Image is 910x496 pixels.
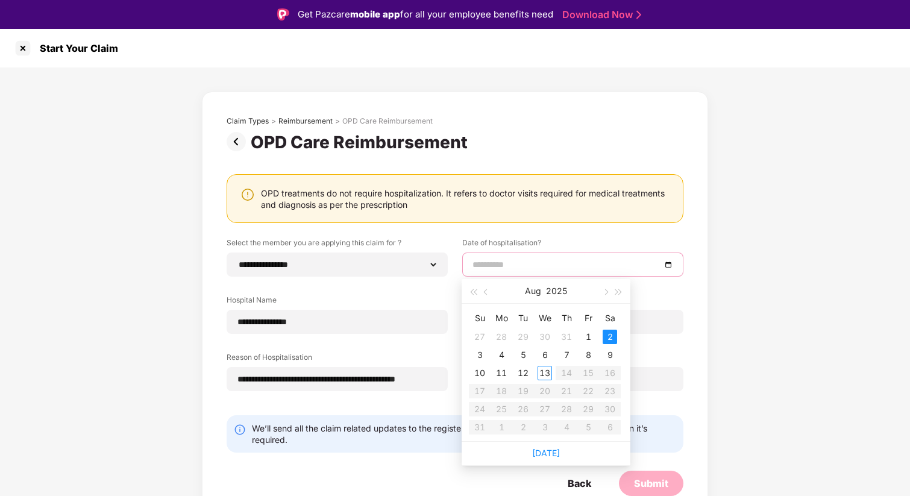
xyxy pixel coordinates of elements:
div: 30 [538,330,552,344]
td: 2025-08-06 [534,346,556,364]
a: [DATE] [532,448,560,458]
img: svg+xml;base64,PHN2ZyBpZD0iV2FybmluZ18tXzI0eDI0IiBkYXRhLW5hbWU9Ildhcm5pbmcgLSAyNHgyNCIgeG1sbnM9Im... [240,187,255,202]
button: Aug [525,279,541,303]
div: 31 [559,330,574,344]
div: 12 [516,366,530,380]
div: 9 [603,348,617,362]
td: 2025-08-04 [491,346,512,364]
strong: mobile app [350,8,400,20]
td: 2025-08-12 [512,364,534,382]
td: 2025-07-30 [534,328,556,346]
div: 29 [516,330,530,344]
div: OPD Care Reimbursement [342,116,433,126]
div: 11 [494,366,509,380]
div: 6 [538,348,552,362]
button: 2025 [546,279,567,303]
label: Date of hospitalisation? [462,237,683,253]
div: Start Your Claim [33,42,118,54]
td: 2025-08-02 [599,328,621,346]
td: 2025-07-28 [491,328,512,346]
td: 2025-07-27 [469,328,491,346]
div: OPD treatments do not require hospitalization. It refers to doctor visits required for medical tr... [261,187,671,210]
div: Submit [634,477,668,490]
label: Select the member you are applying this claim for ? [227,237,448,253]
td: 2025-08-05 [512,346,534,364]
div: 7 [559,348,574,362]
th: Th [556,309,577,328]
td: 2025-07-29 [512,328,534,346]
div: 1 [581,330,595,344]
div: 4 [494,348,509,362]
div: 13 [538,366,552,380]
img: svg+xml;base64,PHN2ZyBpZD0iUHJldi0zMngzMiIgeG1sbnM9Imh0dHA6Ly93d3cudzMub3JnLzIwMDAvc3ZnIiB3aWR0aD... [227,132,251,151]
td: 2025-08-08 [577,346,599,364]
div: Claim Types [227,116,269,126]
div: We’ll send all the claim related updates to the registered mobile number/email and call only when... [252,422,676,445]
td: 2025-08-10 [469,364,491,382]
a: Download Now [562,8,638,21]
td: 2025-08-13 [534,364,556,382]
div: 3 [472,348,487,362]
div: Back [568,477,591,490]
th: Su [469,309,491,328]
th: Tu [512,309,534,328]
label: Hospital Name [227,295,448,310]
label: Reason of Hospitalisation [227,352,448,367]
th: We [534,309,556,328]
div: Get Pazcare for all your employee benefits need [298,7,553,22]
div: 10 [472,366,487,380]
th: Mo [491,309,512,328]
img: Stroke [636,8,641,21]
div: > [335,116,340,126]
td: 2025-07-31 [556,328,577,346]
th: Sa [599,309,621,328]
img: Logo [277,8,289,20]
td: 2025-08-07 [556,346,577,364]
th: Fr [577,309,599,328]
div: 28 [494,330,509,344]
td: 2025-08-03 [469,346,491,364]
td: 2025-08-11 [491,364,512,382]
td: 2025-08-01 [577,328,599,346]
div: OPD Care Reimbursement [251,132,472,152]
div: 8 [581,348,595,362]
div: 27 [472,330,487,344]
div: 2 [603,330,617,344]
td: 2025-08-09 [599,346,621,364]
div: Reimbursement [278,116,333,126]
div: 5 [516,348,530,362]
div: > [271,116,276,126]
img: svg+xml;base64,PHN2ZyBpZD0iSW5mby0yMHgyMCIgeG1sbnM9Imh0dHA6Ly93d3cudzMub3JnLzIwMDAvc3ZnIiB3aWR0aD... [234,424,246,436]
